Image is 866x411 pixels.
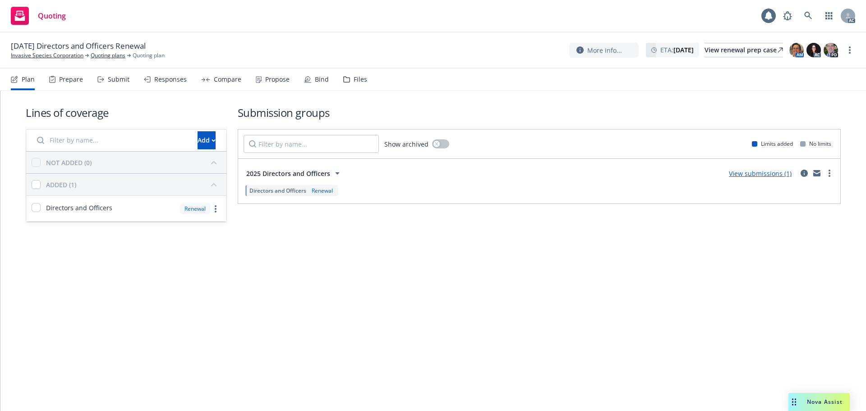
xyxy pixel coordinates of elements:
[249,187,306,194] span: Directors and Officers
[315,76,329,83] div: Bind
[246,169,330,178] span: 2025 Directors and Officers
[788,393,850,411] button: Nova Assist
[587,46,622,55] span: More info...
[824,43,838,57] img: photo
[11,41,146,51] span: [DATE] Directors and Officers Renewal
[705,43,783,57] a: View renewal prep case
[752,140,793,148] div: Limits added
[354,76,367,83] div: Files
[11,51,83,60] a: Invasive Species Corporation
[7,3,69,28] a: Quoting
[820,7,838,25] a: Switch app
[46,177,221,192] button: ADDED (1)
[788,393,800,411] div: Drag to move
[799,7,817,25] a: Search
[46,180,76,189] div: ADDED (1)
[210,203,221,214] a: more
[384,139,428,149] span: Show archived
[133,51,165,60] span: Quoting plan
[214,76,241,83] div: Compare
[38,12,66,19] span: Quoting
[244,164,345,182] button: 2025 Directors and Officers
[265,76,290,83] div: Propose
[26,105,227,120] h1: Lines of coverage
[806,43,821,57] img: photo
[154,76,187,83] div: Responses
[198,132,216,149] div: Add
[800,140,831,148] div: No limits
[310,187,335,194] div: Renewal
[108,76,129,83] div: Submit
[729,169,792,178] a: View submissions (1)
[778,7,797,25] a: Report a Bug
[91,51,125,60] a: Quoting plans
[799,168,810,179] a: circleInformation
[807,398,843,406] span: Nova Assist
[673,46,694,54] strong: [DATE]
[32,131,192,149] input: Filter by name...
[198,131,216,149] button: Add
[660,45,694,55] span: ETA :
[46,158,92,167] div: NOT ADDED (0)
[844,45,855,55] a: more
[789,43,804,57] img: photo
[811,168,822,179] a: mail
[180,203,210,214] div: Renewal
[569,43,639,58] button: More info...
[824,168,835,179] a: more
[46,155,221,170] button: NOT ADDED (0)
[244,135,379,153] input: Filter by name...
[238,105,841,120] h1: Submission groups
[22,76,35,83] div: Plan
[59,76,83,83] div: Prepare
[46,203,112,212] span: Directors and Officers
